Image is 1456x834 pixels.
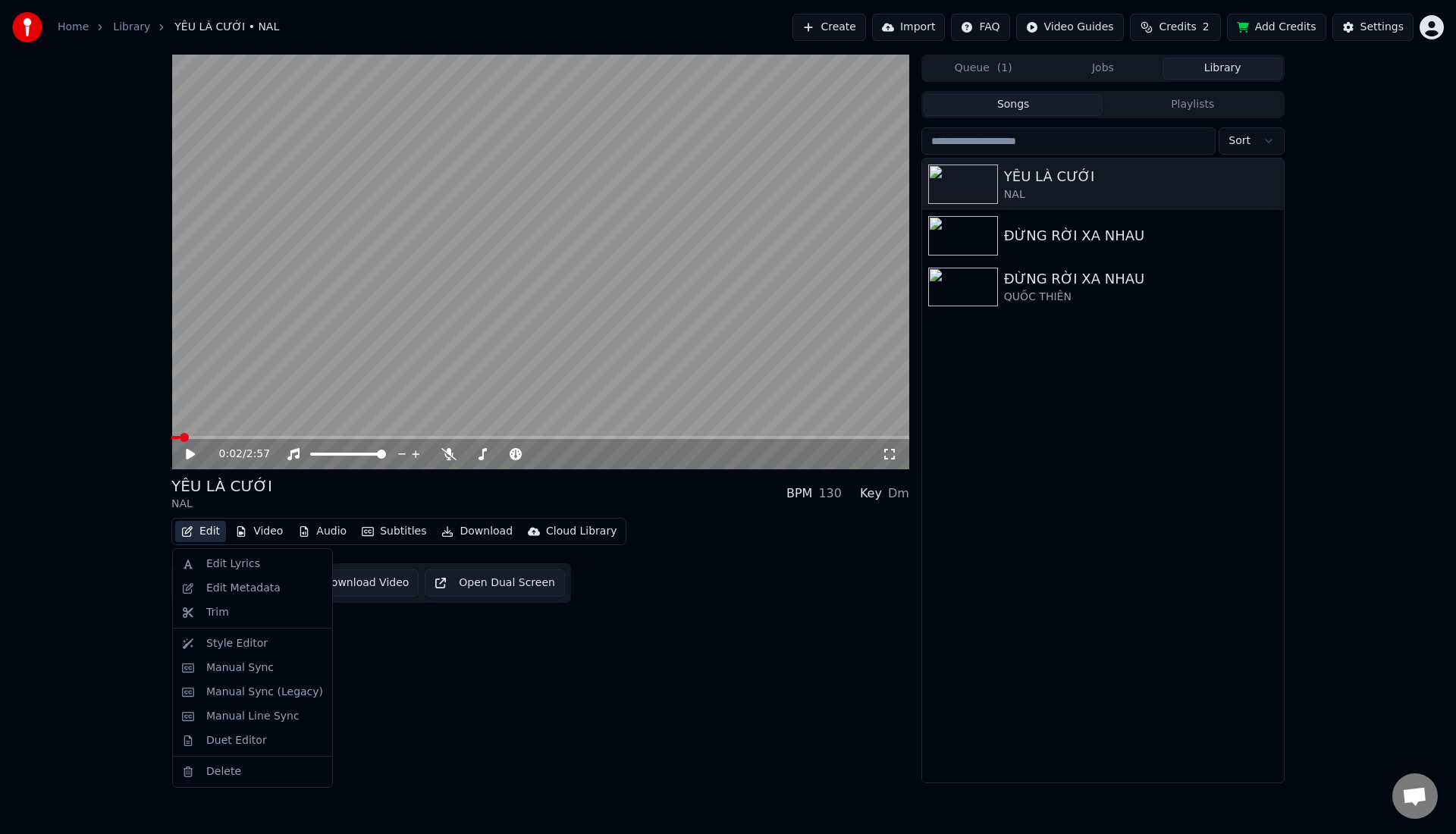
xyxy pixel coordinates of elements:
div: Manual Sync (Legacy) [206,685,323,700]
button: Video [229,521,289,542]
button: Settings [1332,14,1414,41]
div: Delete [206,764,241,779]
img: youka [12,12,42,42]
div: YÊU LÀ CƯỚI [171,475,272,497]
div: Edit Lyrics [206,557,260,572]
div: Dm [888,484,909,503]
button: Jobs [1043,58,1163,80]
button: Songs [924,94,1103,116]
button: Library [1163,58,1282,80]
div: Duet Editor [206,733,267,748]
button: Playlists [1103,94,1282,116]
div: BPM [786,484,812,503]
div: Key [860,484,882,503]
div: Settings [1360,20,1404,35]
div: Trim [206,605,229,620]
span: 2:57 [246,447,270,462]
div: ĐỪNG RỜI XA NHAU [1004,225,1278,246]
span: Sort [1228,133,1250,149]
div: Cloud Library [546,524,617,539]
button: Download Video [295,569,419,597]
button: Edit [175,521,226,542]
nav: breadcrumb [58,20,279,35]
div: NAL [1004,187,1278,202]
div: 130 [818,484,842,503]
div: NAL [171,497,272,512]
button: Download [435,521,519,542]
div: / [219,447,256,462]
span: 0:02 [219,447,243,462]
div: Style Editor [206,636,268,651]
span: YÊU LÀ CƯỚI • NAL [174,20,279,35]
button: Import [872,14,945,41]
div: QUỐC THIÊN [1004,290,1278,305]
button: Audio [292,521,353,542]
button: Credits2 [1130,14,1221,41]
button: Add Credits [1227,14,1326,41]
div: Manual Sync [206,660,274,676]
a: Library [113,20,150,35]
a: Home [58,20,89,35]
div: YÊU LÀ CƯỚI [1004,166,1278,187]
a: Open chat [1392,773,1438,819]
button: Open Dual Screen [425,569,565,597]
span: Credits [1159,20,1196,35]
button: Video Guides [1016,14,1124,41]
button: Create [792,14,866,41]
span: 2 [1203,20,1210,35]
button: FAQ [951,14,1009,41]
div: Manual Line Sync [206,709,300,724]
div: Edit Metadata [206,581,281,596]
button: Queue [924,58,1043,80]
span: ( 1 ) [997,61,1012,76]
button: Subtitles [356,521,432,542]
div: ĐỪNG RỜI XA NHAU [1004,268,1278,290]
